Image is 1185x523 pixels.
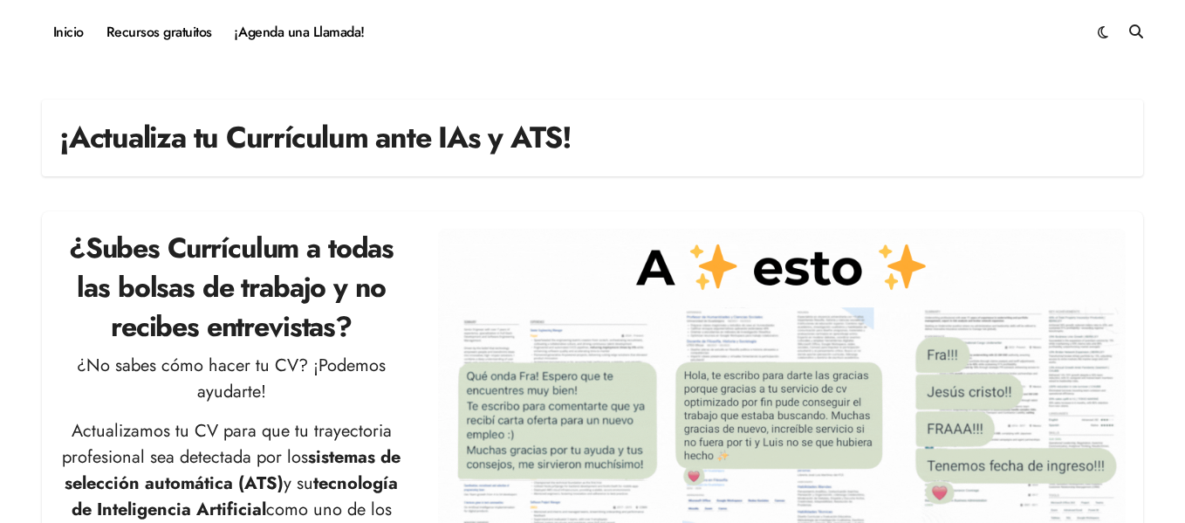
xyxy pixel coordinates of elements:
h2: ¿Subes Currículum a todas las bolsas de trabajo y no recibes entrevistas? [59,229,403,346]
a: Inicio [42,9,95,56]
strong: tecnología de Inteligencia Artificial [72,471,399,522]
h1: ¡Actualiza tu Currículum ante IAs y ATS! [59,117,572,159]
p: ¿No sabes cómo hacer tu CV? ¡Podemos ayudarte! [59,353,403,405]
a: Recursos gratuitos [95,9,223,56]
a: ¡Agenda una Llamada! [223,9,376,56]
strong: sistemas de selección automática (ATS) [65,444,401,496]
